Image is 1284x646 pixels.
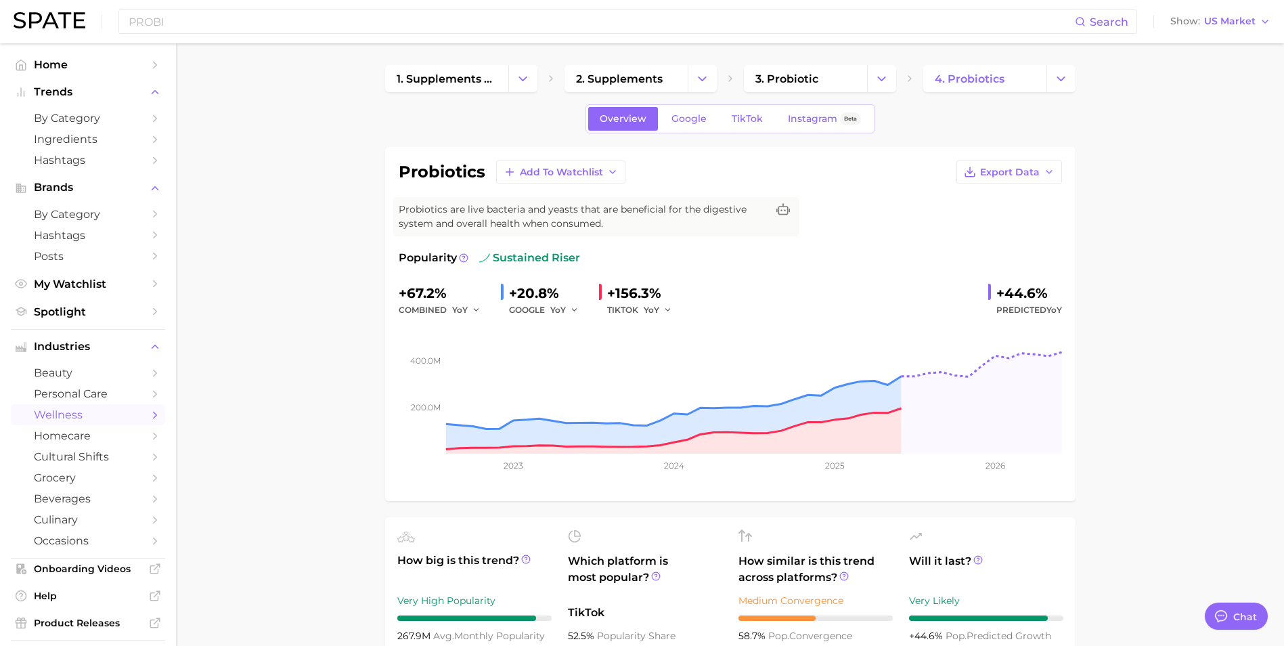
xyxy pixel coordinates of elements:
span: grocery [34,471,142,484]
a: homecare [11,425,165,446]
span: Probiotics are live bacteria and yeasts that are beneficial for the digestive system and overall ... [399,202,767,231]
a: 4. probiotics [923,65,1046,92]
span: beverages [34,492,142,505]
tspan: 2026 [986,460,1005,471]
button: Change Category [688,65,717,92]
span: YoY [452,304,468,316]
span: Ingredients [34,133,142,146]
span: Brands [34,181,142,194]
span: convergence [768,630,852,642]
a: Home [11,54,165,75]
a: Help [11,586,165,606]
span: Overview [600,113,646,125]
span: homecare [34,429,142,442]
button: Change Category [1046,65,1076,92]
button: Change Category [508,65,537,92]
span: wellness [34,408,142,421]
a: Overview [588,107,658,131]
div: combined [399,302,490,318]
a: culinary [11,509,165,530]
abbr: average [433,630,454,642]
a: InstagramBeta [776,107,872,131]
span: Popularity [399,250,457,266]
a: My Watchlist [11,274,165,295]
a: 2. supplements [564,65,688,92]
span: culinary [34,513,142,526]
a: beverages [11,488,165,509]
a: 3. probiotic [744,65,867,92]
div: +20.8% [509,282,588,304]
span: 1. supplements & ingestibles [397,72,497,85]
div: Medium Convergence [738,593,893,609]
span: predicted growth [946,630,1051,642]
a: Hashtags [11,225,165,246]
button: Add to Watchlist [496,160,625,184]
tspan: 2024 [663,460,684,471]
button: Export Data [956,160,1062,184]
span: popularity share [597,630,676,642]
div: +44.6% [996,282,1062,304]
span: Beta [844,113,857,125]
a: Product Releases [11,613,165,633]
h1: probiotics [399,164,485,180]
span: 52.5% [568,630,597,642]
a: Posts [11,246,165,267]
div: 9 / 10 [909,616,1063,621]
span: Will it last? [909,553,1063,586]
img: SPATE [14,12,85,28]
a: Spotlight [11,301,165,322]
span: YoY [1046,305,1062,315]
a: personal care [11,383,165,404]
a: grocery [11,467,165,488]
span: 58.7% [738,630,768,642]
span: Add to Watchlist [520,167,603,178]
span: TikTok [732,113,763,125]
span: by Category [34,112,142,125]
span: personal care [34,387,142,400]
span: monthly popularity [433,630,545,642]
button: Change Category [867,65,896,92]
button: Industries [11,337,165,357]
span: +44.6% [909,630,946,642]
span: TikTok [568,605,722,621]
a: cultural shifts [11,446,165,467]
span: Hashtags [34,154,142,167]
span: Google [671,113,707,125]
button: YoY [550,302,579,318]
abbr: popularity index [768,630,789,642]
a: Hashtags [11,150,165,171]
span: by Category [34,208,142,221]
div: TIKTOK [607,302,682,318]
span: Export Data [980,167,1040,178]
div: +67.2% [399,282,490,304]
a: Onboarding Videos [11,559,165,579]
span: 4. probiotics [935,72,1004,85]
a: wellness [11,404,165,425]
span: beauty [34,366,142,379]
span: Show [1170,18,1200,25]
a: by Category [11,204,165,225]
span: cultural shifts [34,450,142,463]
div: Very Likely [909,593,1063,609]
button: Brands [11,177,165,198]
span: YoY [644,304,659,316]
a: beauty [11,362,165,383]
div: +156.3% [607,282,682,304]
span: Instagram [788,113,837,125]
span: Onboarding Videos [34,563,142,575]
a: Google [660,107,718,131]
button: YoY [644,302,673,318]
span: Predicted [996,302,1062,318]
span: occasions [34,534,142,547]
button: ShowUS Market [1167,13,1274,30]
a: Ingredients [11,129,165,150]
span: Search [1090,16,1128,28]
span: Posts [34,250,142,263]
input: Search here for a brand, industry, or ingredient [127,10,1075,33]
a: occasions [11,530,165,551]
span: YoY [550,304,566,316]
a: 1. supplements & ingestibles [385,65,508,92]
span: US Market [1204,18,1256,25]
span: How big is this trend? [397,553,552,586]
span: 2. supplements [576,72,663,85]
